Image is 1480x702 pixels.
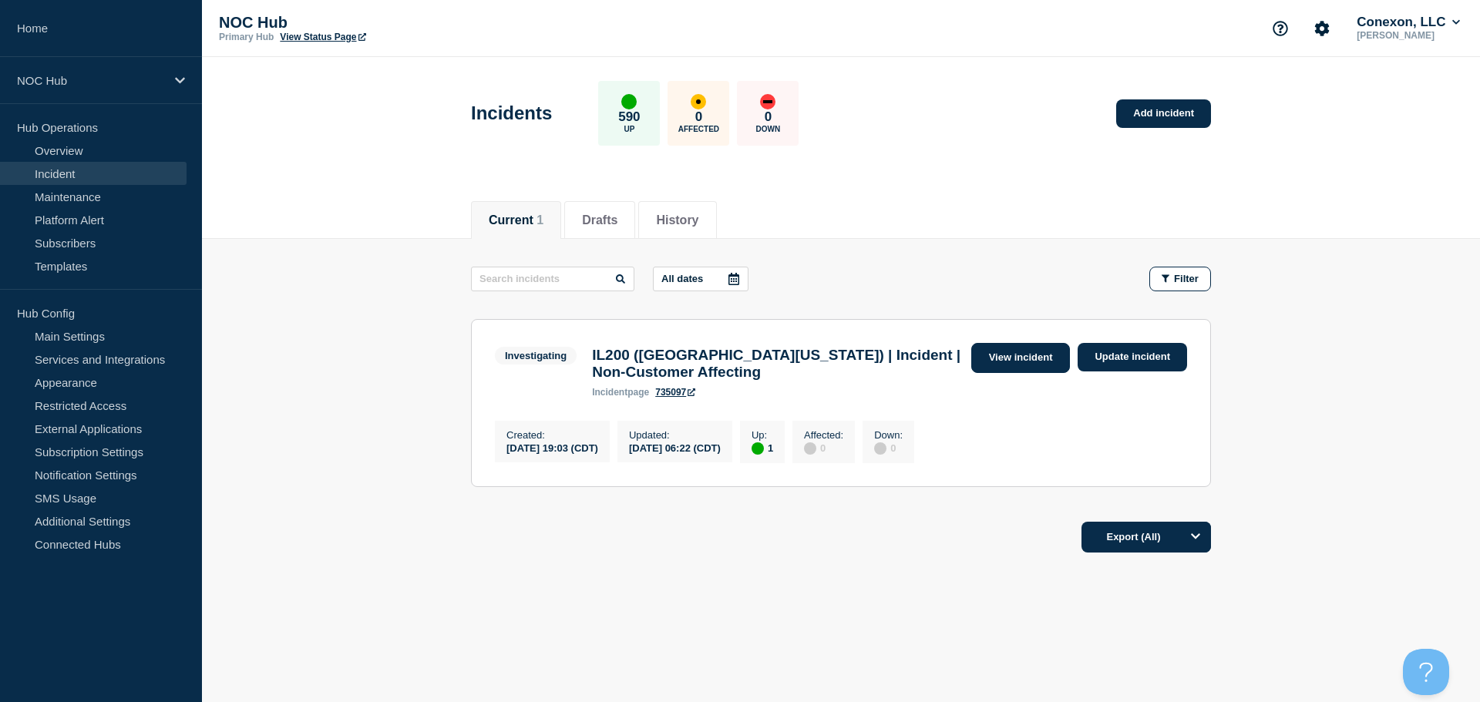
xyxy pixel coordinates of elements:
[219,32,274,42] p: Primary Hub
[1354,15,1463,30] button: Conexon, LLC
[624,125,634,133] p: Up
[765,109,772,125] p: 0
[629,441,721,454] div: [DATE] 06:22 (CDT)
[1403,649,1449,695] iframe: Help Scout Beacon - Open
[536,213,543,227] span: 1
[1081,522,1211,553] button: Export (All)
[582,213,617,227] button: Drafts
[1116,99,1211,128] a: Add incident
[1306,12,1338,45] button: Account settings
[661,273,703,284] p: All dates
[280,32,365,42] a: View Status Page
[656,213,698,227] button: History
[1354,30,1463,41] p: [PERSON_NAME]
[695,109,702,125] p: 0
[874,442,886,455] div: disabled
[678,125,719,133] p: Affected
[804,442,816,455] div: disabled
[1264,12,1297,45] button: Support
[1149,267,1211,291] button: Filter
[219,14,527,32] p: NOC Hub
[489,213,543,227] button: Current 1
[752,442,764,455] div: up
[17,74,165,87] p: NOC Hub
[760,94,775,109] div: down
[1078,343,1187,371] a: Update incident
[621,94,637,109] div: up
[592,347,963,381] h3: IL200 ([GEOGRAPHIC_DATA][US_STATE]) | Incident | Non-Customer Affecting
[471,267,634,291] input: Search incidents
[506,441,598,454] div: [DATE] 19:03 (CDT)
[506,429,598,441] p: Created :
[618,109,640,125] p: 590
[971,343,1071,373] a: View incident
[756,125,781,133] p: Down
[471,102,552,124] h1: Incidents
[752,429,773,441] p: Up :
[1174,273,1199,284] span: Filter
[874,429,903,441] p: Down :
[655,387,695,398] a: 735097
[495,347,577,364] span: Investigating
[1180,522,1211,553] button: Options
[804,441,843,455] div: 0
[629,429,721,441] p: Updated :
[752,441,773,455] div: 1
[691,94,706,109] div: affected
[804,429,843,441] p: Affected :
[874,441,903,455] div: 0
[592,387,627,398] span: incident
[653,267,748,291] button: All dates
[592,387,649,398] p: page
